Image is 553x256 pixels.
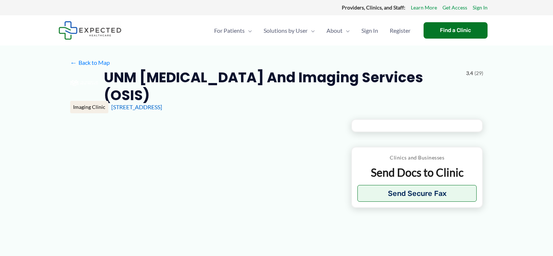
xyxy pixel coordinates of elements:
span: Solutions by User [264,18,308,43]
a: Register [384,18,416,43]
p: Clinics and Businesses [357,153,477,162]
a: AboutMenu Toggle [321,18,356,43]
a: Find a Clinic [424,22,488,39]
span: Sign In [361,18,378,43]
a: Get Access [442,3,467,12]
p: Send Docs to Clinic [357,165,477,180]
a: Sign In [356,18,384,43]
span: Register [390,18,410,43]
a: Solutions by UserMenu Toggle [258,18,321,43]
span: 3.4 [466,68,473,78]
nav: Primary Site Navigation [208,18,416,43]
div: Imaging Clinic [70,101,108,113]
strong: Providers, Clinics, and Staff: [342,4,405,11]
h2: UNM [MEDICAL_DATA] and Imaging Services (OSIS) [104,68,460,105]
img: Expected Healthcare Logo - side, dark font, small [59,21,121,40]
a: For PatientsMenu Toggle [208,18,258,43]
span: About [326,18,342,43]
a: Learn More [411,3,437,12]
span: Menu Toggle [245,18,252,43]
a: [STREET_ADDRESS] [111,103,162,110]
button: Send Secure Fax [357,185,477,202]
span: Menu Toggle [342,18,350,43]
span: For Patients [214,18,245,43]
span: (29) [474,68,483,78]
a: ←Back to Map [70,57,110,68]
span: ← [70,59,77,66]
a: Sign In [473,3,488,12]
span: Menu Toggle [308,18,315,43]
